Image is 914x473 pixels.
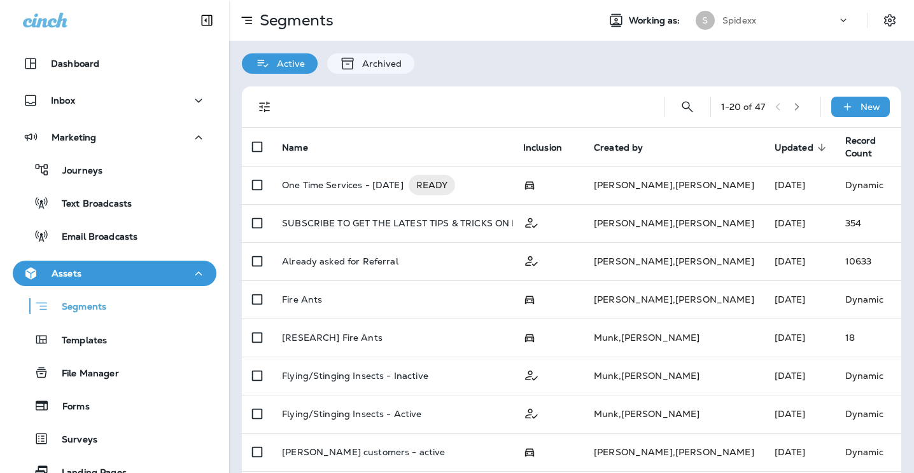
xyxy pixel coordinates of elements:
td: Munk , [PERSON_NAME] [584,357,764,395]
p: Marketing [52,132,96,142]
button: Marketing [13,125,216,150]
span: Inclusion [523,142,579,153]
td: Munk , [PERSON_NAME] [584,395,764,433]
p: Templates [49,335,107,347]
button: Collapse Sidebar [189,8,225,33]
td: [PERSON_NAME] , [PERSON_NAME] [584,204,764,242]
p: Archived [356,58,402,69]
div: 1 - 20 of 47 [721,102,765,112]
p: Active [271,58,305,69]
button: Filters [252,94,278,120]
p: Assets [52,268,81,278]
button: Text Broadcasts [13,189,216,216]
span: Working as: [629,15,683,26]
td: [DATE] [764,357,835,395]
p: File Manager [49,368,119,380]
p: Text Broadcasts [49,198,132,210]
span: Customer Only [523,216,540,228]
span: Possession [523,446,536,457]
p: Flying/Stinging Insects - Inactive [282,371,428,381]
td: 18 [835,319,901,357]
p: Forms [50,401,90,413]
p: Flying/Stinging Insects - Active [282,409,421,419]
td: [DATE] [764,280,835,319]
p: Surveys [49,434,97,446]
td: [DATE] [764,433,835,471]
span: Name [282,142,308,153]
p: One Time Services - [DATE] [282,175,404,195]
p: Journeys [50,165,102,177]
td: [PERSON_NAME] , [PERSON_NAME] [584,280,764,319]
span: Record Count [845,135,876,159]
span: Possession [523,179,536,190]
button: Settings [878,9,901,32]
button: Templates [13,326,216,353]
button: Inbox [13,88,216,113]
td: Dynamic [835,395,901,433]
div: READY [409,175,456,195]
span: Created by [594,142,643,153]
p: Already asked for Referral [282,256,398,266]
td: Dynamic [835,166,901,204]
p: [PERSON_NAME] customers - active [282,447,445,457]
button: Dashboard [13,51,216,76]
span: Possession [523,331,536,343]
span: Customer Only [523,407,540,418]
td: [DATE] [764,242,835,280]
td: [DATE] [764,319,835,357]
button: Forms [13,392,216,419]
p: Inbox [51,95,75,106]
td: [PERSON_NAME] , [PERSON_NAME] [584,242,764,280]
div: S [696,11,715,30]
td: 10633 [835,242,901,280]
span: Customer Only [523,369,540,380]
td: [PERSON_NAME] , [PERSON_NAME] [584,166,764,204]
span: Updated [775,142,813,153]
td: [DATE] [764,166,835,204]
span: Name [282,142,325,153]
p: Segments [255,11,334,30]
button: Email Broadcasts [13,223,216,249]
p: [RESEARCH] Fire Ants [282,332,383,343]
span: READY [409,179,456,191]
p: Fire Ants [282,294,322,305]
td: Dynamic [835,280,901,319]
button: Search Segments [675,94,700,120]
td: 354 [835,204,901,242]
td: Munk , [PERSON_NAME] [584,319,764,357]
button: Surveys [13,425,216,452]
p: Spidexx [722,15,756,25]
button: Assets [13,261,216,286]
button: File Manager [13,359,216,386]
td: [PERSON_NAME] , [PERSON_NAME] [584,433,764,471]
span: Possession [523,293,536,305]
td: [DATE] [764,395,835,433]
button: Segments [13,292,216,320]
p: Dashboard [51,58,99,69]
td: Dynamic [835,433,901,471]
span: Inclusion [523,142,562,153]
span: Updated [775,142,830,153]
p: Segments [49,301,106,314]
span: Created by [594,142,659,153]
p: Email Broadcasts [49,231,137,243]
span: Customer Only [523,254,540,266]
p: SUBSCRIBE TO GET THE LATEST TIPS & TRICKS ON KEEPING PESTS OUT [282,218,605,228]
button: Journeys [13,156,216,183]
p: New [861,102,880,112]
td: [DATE] [764,204,835,242]
td: Dynamic [835,357,901,395]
